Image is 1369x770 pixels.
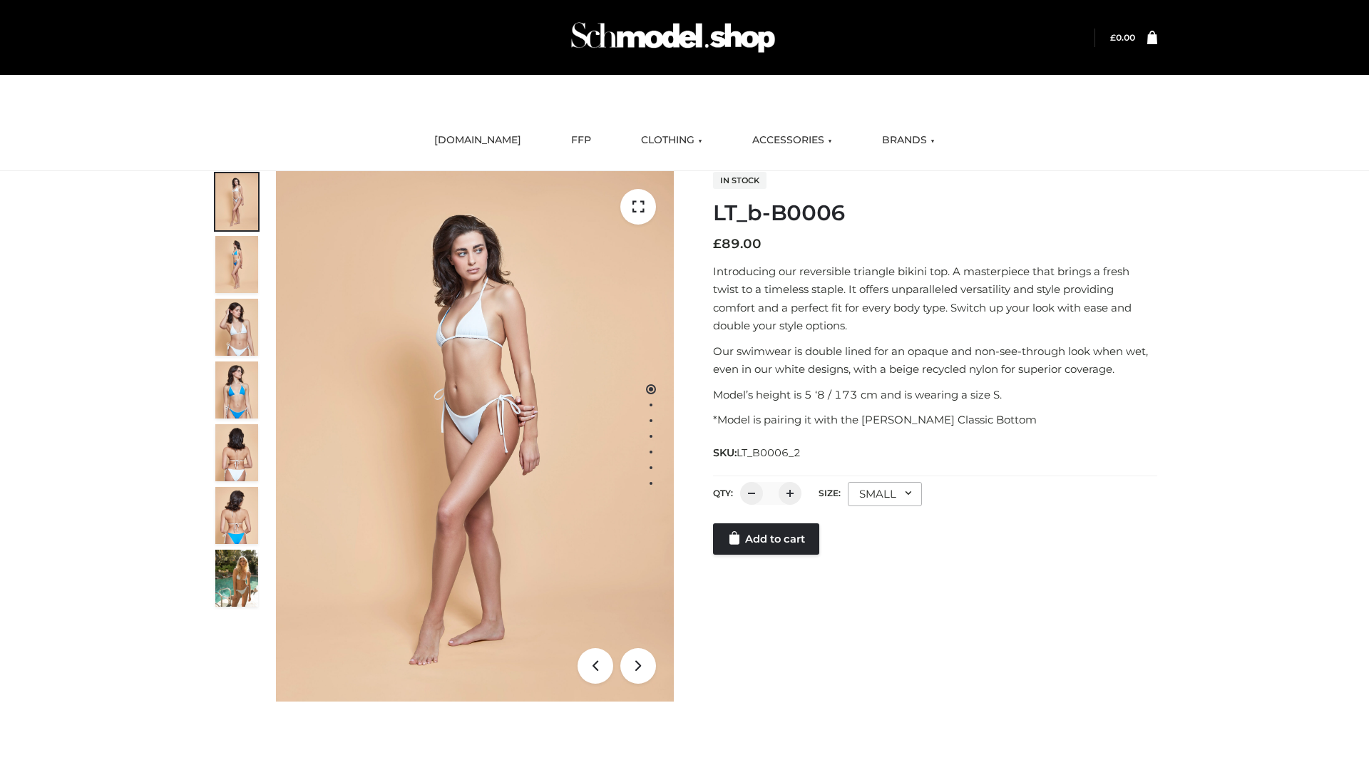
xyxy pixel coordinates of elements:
[819,488,841,498] label: Size:
[871,125,945,156] a: BRANDS
[848,482,922,506] div: SMALL
[566,9,780,66] img: Schmodel Admin 964
[713,444,802,461] span: SKU:
[215,299,258,356] img: ArielClassicBikiniTop_CloudNine_AzureSky_OW114ECO_3-scaled.jpg
[215,361,258,419] img: ArielClassicBikiniTop_CloudNine_AzureSky_OW114ECO_4-scaled.jpg
[1110,32,1116,43] span: £
[1110,32,1135,43] bdi: 0.00
[560,125,602,156] a: FFP
[424,125,532,156] a: [DOMAIN_NAME]
[713,236,762,252] bdi: 89.00
[215,487,258,544] img: ArielClassicBikiniTop_CloudNine_AzureSky_OW114ECO_8-scaled.jpg
[215,424,258,481] img: ArielClassicBikiniTop_CloudNine_AzureSky_OW114ECO_7-scaled.jpg
[215,550,258,607] img: Arieltop_CloudNine_AzureSky2.jpg
[713,172,766,189] span: In stock
[713,386,1157,404] p: Model’s height is 5 ‘8 / 173 cm and is wearing a size S.
[713,411,1157,429] p: *Model is pairing it with the [PERSON_NAME] Classic Bottom
[742,125,843,156] a: ACCESSORIES
[215,236,258,293] img: ArielClassicBikiniTop_CloudNine_AzureSky_OW114ECO_2-scaled.jpg
[713,523,819,555] a: Add to cart
[713,236,722,252] span: £
[215,173,258,230] img: ArielClassicBikiniTop_CloudNine_AzureSky_OW114ECO_1-scaled.jpg
[276,171,674,702] img: LT_b-B0006
[1110,32,1135,43] a: £0.00
[713,262,1157,335] p: Introducing our reversible triangle bikini top. A masterpiece that brings a fresh twist to a time...
[713,488,733,498] label: QTY:
[630,125,713,156] a: CLOTHING
[713,342,1157,379] p: Our swimwear is double lined for an opaque and non-see-through look when wet, even in our white d...
[737,446,801,459] span: LT_B0006_2
[713,200,1157,226] h1: LT_b-B0006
